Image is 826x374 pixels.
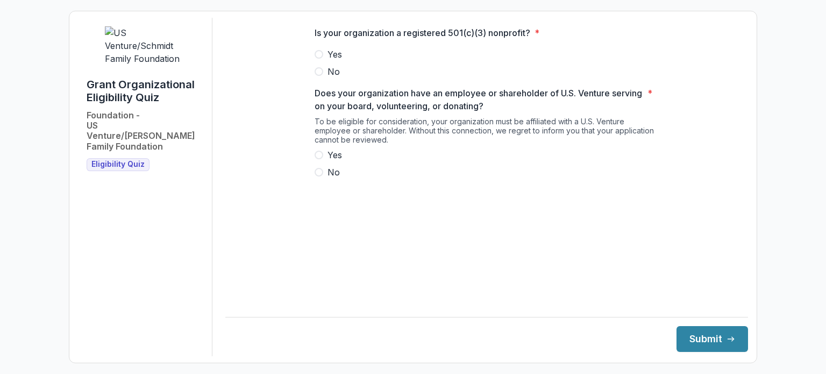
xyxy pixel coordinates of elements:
p: Does your organization have an employee or shareholder of U.S. Venture serving on your board, vol... [315,87,643,112]
span: No [327,166,340,179]
span: No [327,65,340,78]
div: To be eligible for consideration, your organization must be affiliated with a U.S. Venture employ... [315,117,659,149]
img: US Venture/Schmidt Family Foundation [105,26,186,65]
button: Submit [677,326,748,352]
h1: Grant Organizational Eligibility Quiz [87,78,203,104]
span: Yes [327,149,342,161]
h2: Foundation - US Venture/[PERSON_NAME] Family Foundation [87,110,203,152]
p: Is your organization a registered 501(c)(3) nonprofit? [315,26,530,39]
span: Eligibility Quiz [91,160,145,169]
span: Yes [327,48,342,61]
